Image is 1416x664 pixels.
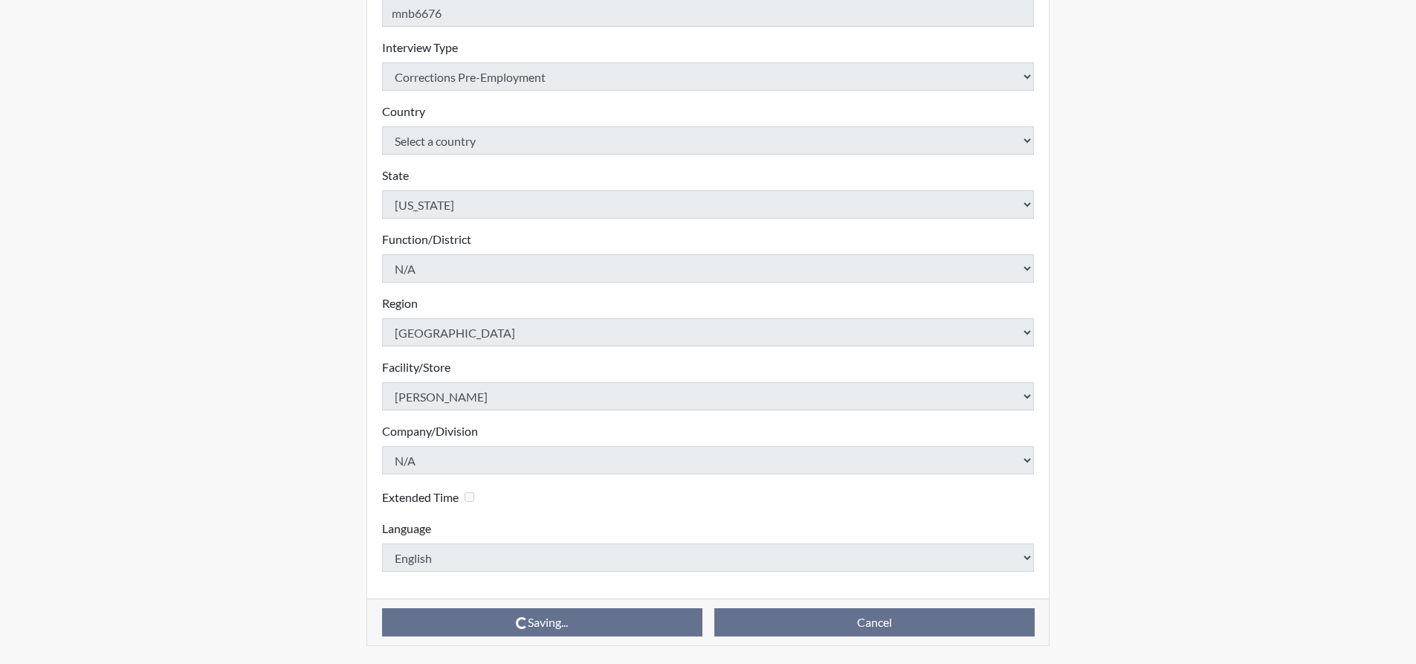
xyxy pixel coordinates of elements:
label: Region [382,294,418,312]
label: Country [382,103,425,120]
label: Facility/Store [382,358,450,376]
label: Company/Division [382,422,478,440]
label: Language [382,520,431,538]
label: Function/District [382,231,471,248]
label: Extended Time [382,489,459,506]
label: State [382,167,409,184]
div: Checking this box will provide the interviewee with an accomodation of extra time to answer each ... [382,486,480,508]
label: Interview Type [382,39,458,57]
button: Cancel [714,608,1035,636]
button: Saving... [382,608,702,636]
